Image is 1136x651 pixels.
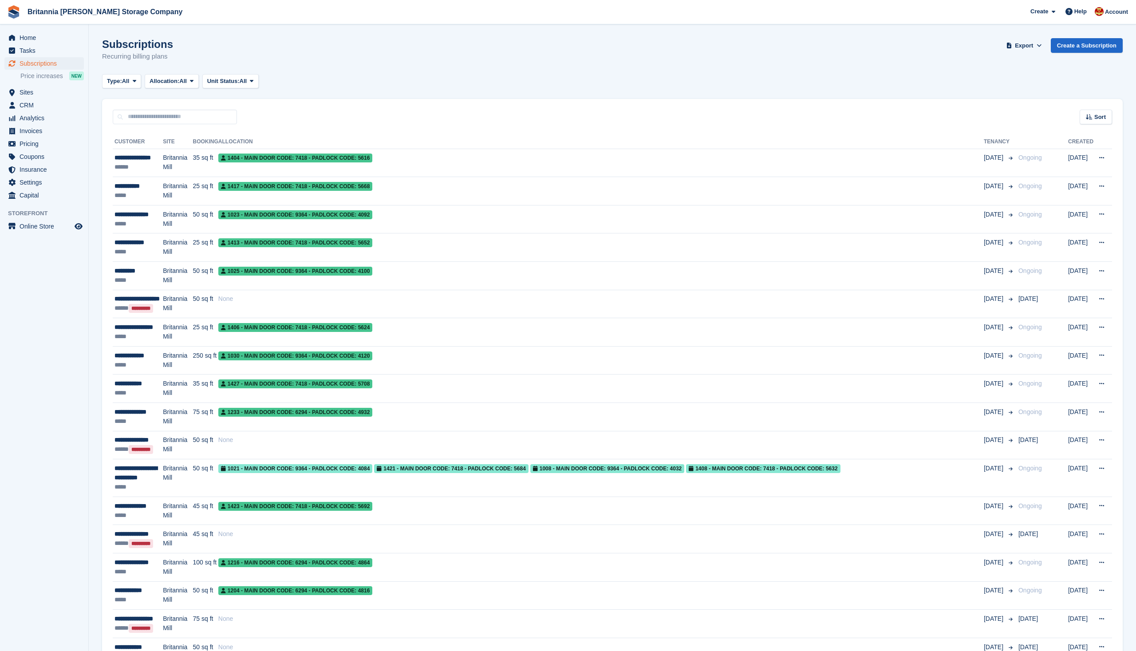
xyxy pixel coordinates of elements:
td: 35 sq ft [193,149,218,177]
td: 50 sq ft [193,459,218,497]
td: Britannia Mill [163,177,193,205]
td: 250 sq ft [193,346,218,375]
span: Ongoing [1018,587,1042,594]
td: Britannia Mill [163,581,193,610]
a: menu [4,138,84,150]
td: Britannia Mill [163,497,193,525]
span: Coupons [20,150,73,163]
span: Analytics [20,112,73,124]
a: menu [4,150,84,163]
a: menu [4,44,84,57]
span: All [179,77,187,86]
td: Britannia Mill [163,205,193,233]
p: Recurring billing plans [102,51,173,62]
div: NEW [69,71,84,80]
div: None [218,614,984,623]
span: Settings [20,176,73,189]
td: 25 sq ft [193,177,218,205]
span: Unit Status: [207,77,240,86]
td: 45 sq ft [193,497,218,525]
span: 1423 - Main door code: 7418 - Padlock code: 5692 [218,502,373,511]
span: Ongoing [1018,267,1042,274]
td: [DATE] [1068,459,1093,497]
button: Type: All [102,74,141,89]
span: 1417 - Main door code: 7418 - Padlock code: 5668 [218,182,373,191]
td: Britannia Mill [163,403,193,431]
span: Insurance [20,163,73,176]
span: [DATE] [984,294,1005,304]
a: Preview store [73,221,84,232]
span: [DATE] [984,529,1005,539]
td: 75 sq ft [193,403,218,431]
h1: Subscriptions [102,38,173,50]
img: stora-icon-8386f47178a22dfd0bd8f6a31ec36ba5ce8667c1dd55bd0f319d3a0aa187defe.svg [7,5,20,19]
span: All [122,77,130,86]
td: [DATE] [1068,553,1093,582]
td: [DATE] [1068,581,1093,610]
span: Pricing [20,138,73,150]
td: Britannia Mill [163,431,193,459]
span: [DATE] [984,379,1005,388]
span: Ongoing [1018,182,1042,189]
span: [DATE] [984,464,1005,473]
td: Britannia Mill [163,525,193,553]
td: [DATE] [1068,346,1093,375]
span: [DATE] [984,435,1005,445]
span: Ongoing [1018,502,1042,509]
td: [DATE] [1068,403,1093,431]
span: 1204 - Main door code: 6294 - Padlock code: 4816 [218,586,373,595]
span: 1427 - Main door code: 7418 - Padlock code: 5708 [218,379,373,388]
a: menu [4,176,84,189]
td: [DATE] [1068,431,1093,459]
span: Ongoing [1018,559,1042,566]
span: Ongoing [1018,352,1042,359]
span: Capital [20,189,73,201]
span: [DATE] [984,210,1005,219]
td: 25 sq ft [193,233,218,262]
span: Ongoing [1018,154,1042,161]
span: [DATE] [984,181,1005,191]
span: Home [20,32,73,44]
span: 1404 - Main door code: 7418 - Padlock code: 5616 [218,154,373,162]
td: Britannia Mill [163,375,193,403]
span: [DATE] [984,501,1005,511]
td: 50 sq ft [193,290,218,318]
span: Ongoing [1018,408,1042,415]
span: 1408 - Main door code: 7418 - Padlock code: 5632 [686,464,840,473]
span: 1216 - Main door code: 6294 - Padlock code: 4864 [218,558,373,567]
a: menu [4,86,84,99]
span: [DATE] [984,614,1005,623]
td: 50 sq ft [193,205,218,233]
button: Unit Status: All [202,74,259,89]
th: Site [163,135,193,149]
td: [DATE] [1068,262,1093,290]
th: Created [1068,135,1093,149]
div: None [218,435,984,445]
td: 50 sq ft [193,262,218,290]
span: [DATE] [984,323,1005,332]
td: [DATE] [1068,610,1093,638]
span: [DATE] [1018,530,1038,537]
span: [DATE] [984,266,1005,276]
div: None [218,529,984,539]
span: Allocation: [150,77,179,86]
span: [DATE] [984,586,1005,595]
span: 1406 - Main door code: 7418 - Padlock code: 5624 [218,323,373,332]
td: [DATE] [1068,177,1093,205]
img: Einar Agustsson [1095,7,1104,16]
span: Account [1105,8,1128,16]
span: [DATE] [984,558,1005,567]
span: 1030 - Main door code: 9364 - Padlock code: 4120 [218,351,373,360]
td: 35 sq ft [193,375,218,403]
td: 25 sq ft [193,318,218,347]
a: menu [4,163,84,176]
th: Tenancy [984,135,1015,149]
span: Invoices [20,125,73,137]
a: menu [4,189,84,201]
span: [DATE] [1018,643,1038,651]
span: Ongoing [1018,239,1042,246]
span: 1413 - Main door code: 7418 - Padlock code: 5652 [218,238,373,247]
span: [DATE] [1018,295,1038,302]
td: [DATE] [1068,375,1093,403]
a: menu [4,32,84,44]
